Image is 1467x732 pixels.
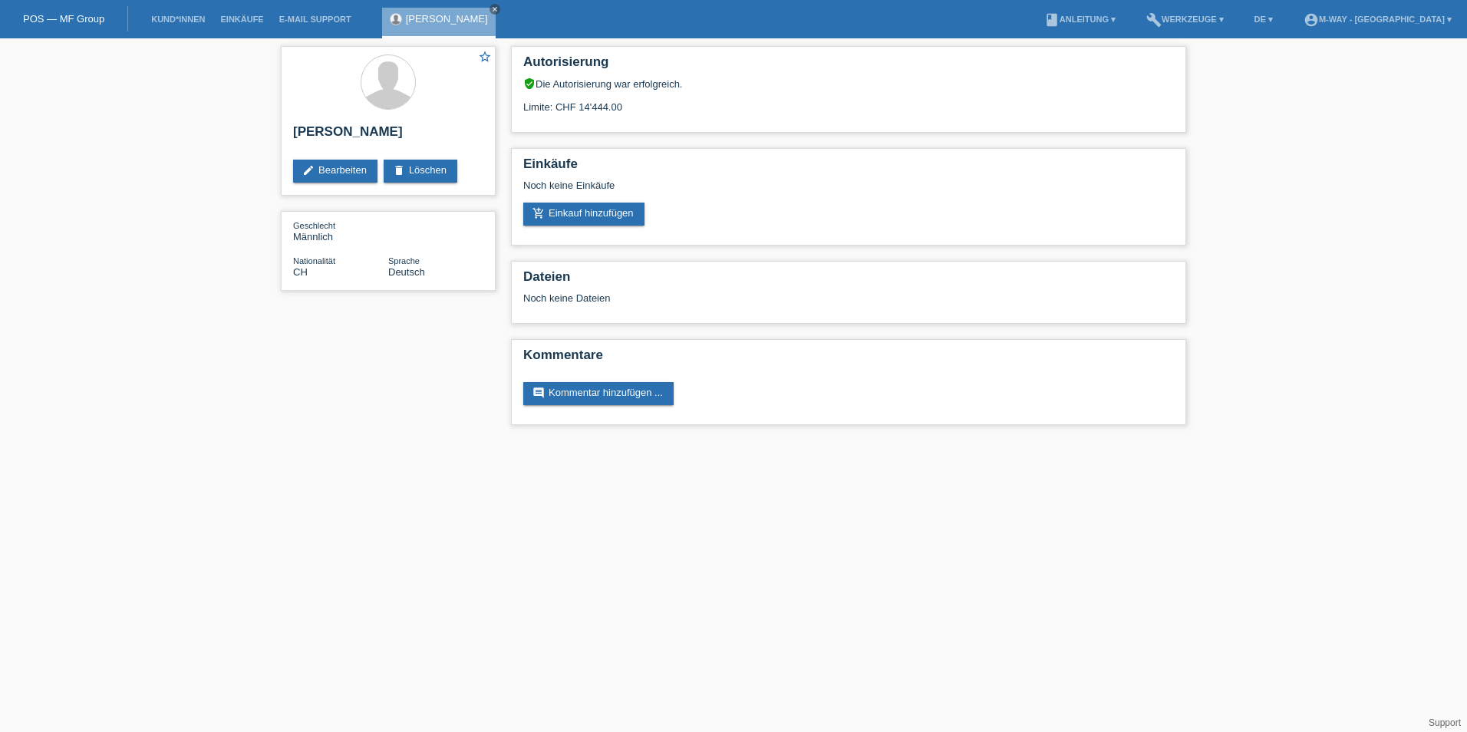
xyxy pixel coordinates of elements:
span: Geschlecht [293,221,335,230]
div: Noch keine Dateien [523,292,992,304]
a: bookAnleitung ▾ [1037,15,1123,24]
i: close [491,5,499,13]
a: [PERSON_NAME] [406,13,488,25]
i: verified_user [523,77,536,90]
div: Die Autorisierung war erfolgreich. [523,77,1174,90]
span: Nationalität [293,256,335,265]
div: Noch keine Einkäufe [523,180,1174,203]
a: DE ▾ [1247,15,1281,24]
i: build [1146,12,1162,28]
div: Limite: CHF 14'444.00 [523,90,1174,113]
a: Support [1429,717,1461,728]
a: account_circlem-way - [GEOGRAPHIC_DATA] ▾ [1296,15,1459,24]
h2: Dateien [523,269,1174,292]
i: edit [302,164,315,176]
a: star_border [478,50,492,66]
span: Deutsch [388,266,425,278]
h2: Autorisierung [523,54,1174,77]
span: Schweiz [293,266,308,278]
h2: Einkäufe [523,157,1174,180]
a: Einkäufe [213,15,271,24]
a: buildWerkzeuge ▾ [1139,15,1231,24]
a: deleteLöschen [384,160,457,183]
a: add_shopping_cartEinkauf hinzufügen [523,203,644,226]
i: comment [532,387,545,399]
h2: Kommentare [523,348,1174,371]
a: Kund*innen [143,15,213,24]
i: account_circle [1304,12,1319,28]
a: commentKommentar hinzufügen ... [523,382,674,405]
a: POS — MF Group [23,13,104,25]
i: book [1044,12,1060,28]
span: Sprache [388,256,420,265]
i: add_shopping_cart [532,207,545,219]
h2: [PERSON_NAME] [293,124,483,147]
a: editBearbeiten [293,160,377,183]
a: E-Mail Support [272,15,359,24]
a: close [490,4,500,15]
i: star_border [478,50,492,64]
div: Männlich [293,219,388,242]
i: delete [393,164,405,176]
